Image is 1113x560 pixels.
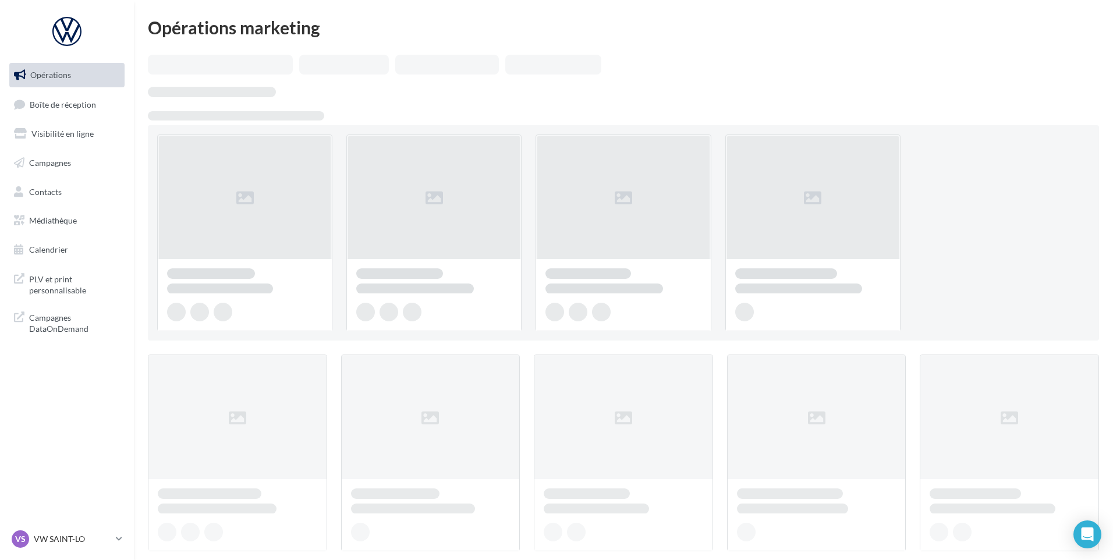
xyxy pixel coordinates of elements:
[29,158,71,168] span: Campagnes
[7,122,127,146] a: Visibilité en ligne
[7,180,127,204] a: Contacts
[7,267,127,301] a: PLV et print personnalisable
[7,151,127,175] a: Campagnes
[7,305,127,339] a: Campagnes DataOnDemand
[7,63,127,87] a: Opérations
[7,238,127,262] a: Calendrier
[30,70,71,80] span: Opérations
[1073,520,1101,548] div: Open Intercom Messenger
[29,244,68,254] span: Calendrier
[34,533,111,545] p: VW SAINT-LO
[30,99,96,109] span: Boîte de réception
[9,528,125,550] a: VS VW SAINT-LO
[15,533,26,545] span: VS
[31,129,94,139] span: Visibilité en ligne
[148,19,1099,36] div: Opérations marketing
[29,215,77,225] span: Médiathèque
[7,92,127,117] a: Boîte de réception
[7,208,127,233] a: Médiathèque
[29,310,120,335] span: Campagnes DataOnDemand
[29,271,120,296] span: PLV et print personnalisable
[29,186,62,196] span: Contacts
